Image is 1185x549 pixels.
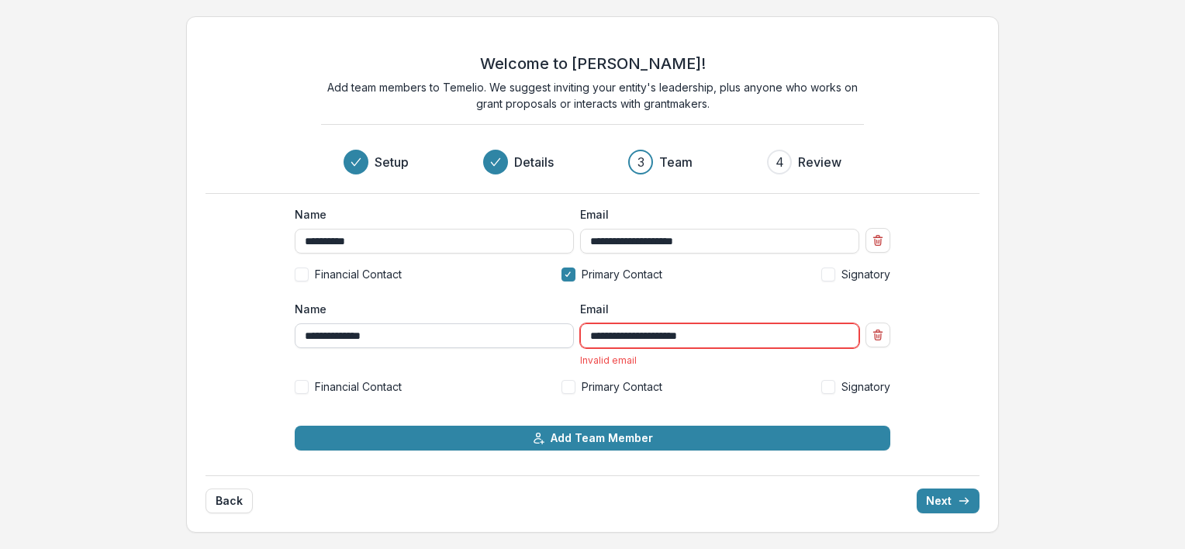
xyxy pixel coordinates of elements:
span: Financial Contact [315,378,402,395]
span: Signatory [841,266,890,282]
label: Email [580,206,850,223]
h3: Team [659,153,693,171]
button: Remove team member [865,323,890,347]
div: 3 [637,153,644,171]
button: Add Team Member [295,426,890,451]
label: Name [295,206,565,223]
div: Invalid email [580,354,859,366]
label: Name [295,301,565,317]
div: Progress [344,150,841,174]
button: Remove team member [865,228,890,253]
span: Signatory [841,378,890,395]
span: Primary Contact [582,266,662,282]
h3: Setup [375,153,409,171]
span: Financial Contact [315,266,402,282]
div: 4 [776,153,784,171]
button: Back [206,489,253,513]
h3: Details [514,153,554,171]
p: Add team members to Temelio. We suggest inviting your entity's leadership, plus anyone who works ... [321,79,864,112]
span: Primary Contact [582,378,662,395]
button: Next [917,489,979,513]
label: Email [580,301,850,317]
h3: Review [798,153,841,171]
h2: Welcome to [PERSON_NAME]! [480,54,706,73]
